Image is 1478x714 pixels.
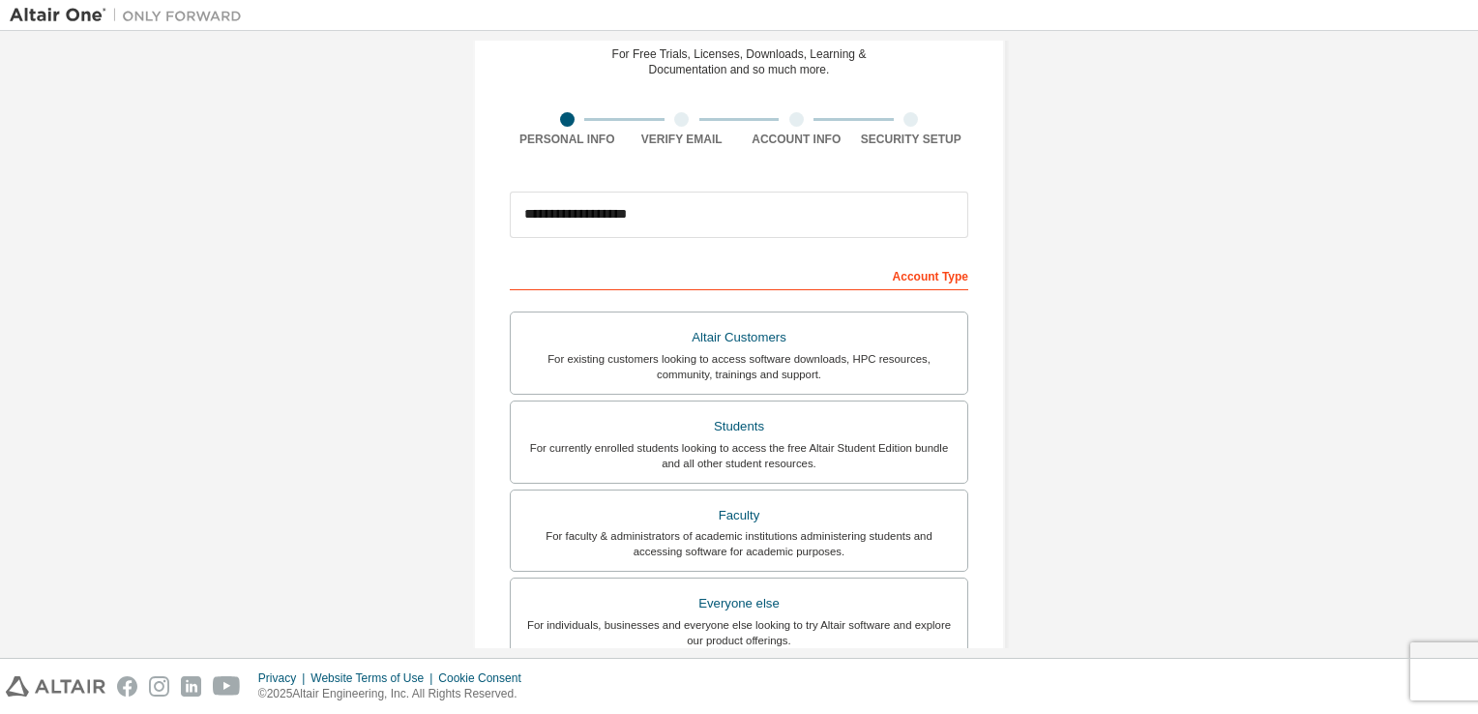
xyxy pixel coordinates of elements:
div: For currently enrolled students looking to access the free Altair Student Edition bundle and all ... [522,440,956,471]
div: Security Setup [854,132,969,147]
img: facebook.svg [117,676,137,697]
p: © 2025 Altair Engineering, Inc. All Rights Reserved. [258,686,533,702]
div: Verify Email [625,132,740,147]
div: For existing customers looking to access software downloads, HPC resources, community, trainings ... [522,351,956,382]
img: youtube.svg [213,676,241,697]
img: Altair One [10,6,251,25]
div: Altair Customers [522,324,956,351]
div: Privacy [258,670,310,686]
div: Everyone else [522,590,956,617]
img: instagram.svg [149,676,169,697]
div: Account Info [739,132,854,147]
div: Account Type [510,259,968,290]
div: For faculty & administrators of academic institutions administering students and accessing softwa... [522,528,956,559]
img: linkedin.svg [181,676,201,697]
div: Website Terms of Use [310,670,438,686]
div: For Free Trials, Licenses, Downloads, Learning & Documentation and so much more. [612,46,867,77]
div: Faculty [522,502,956,529]
div: Personal Info [510,132,625,147]
img: altair_logo.svg [6,676,105,697]
div: Students [522,413,956,440]
div: For individuals, businesses and everyone else looking to try Altair software and explore our prod... [522,617,956,648]
div: Cookie Consent [438,670,532,686]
